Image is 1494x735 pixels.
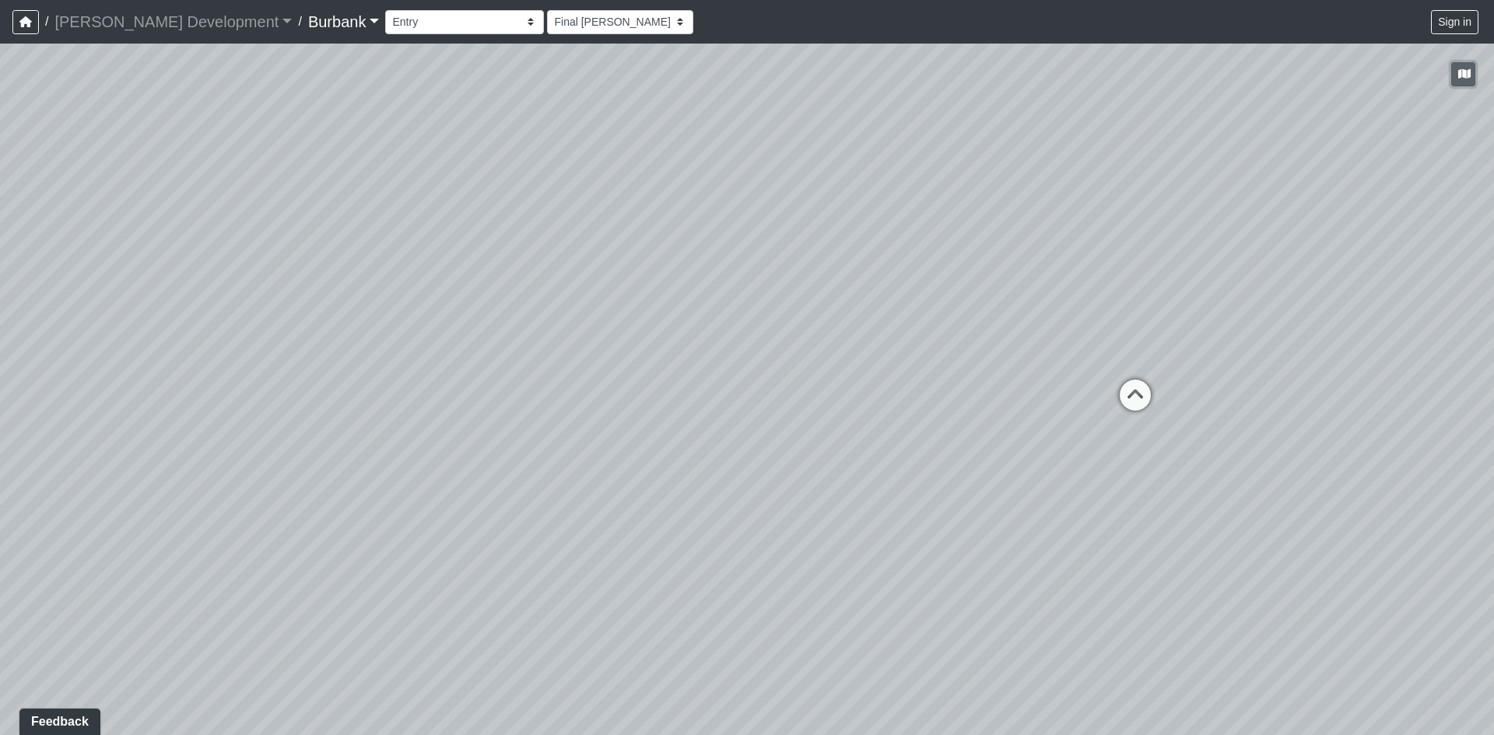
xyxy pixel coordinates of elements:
[308,6,380,37] a: Burbank
[292,6,307,37] span: /
[39,6,54,37] span: /
[12,704,103,735] iframe: Ybug feedback widget
[1431,10,1478,34] button: Sign in
[54,6,292,37] a: [PERSON_NAME] Development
